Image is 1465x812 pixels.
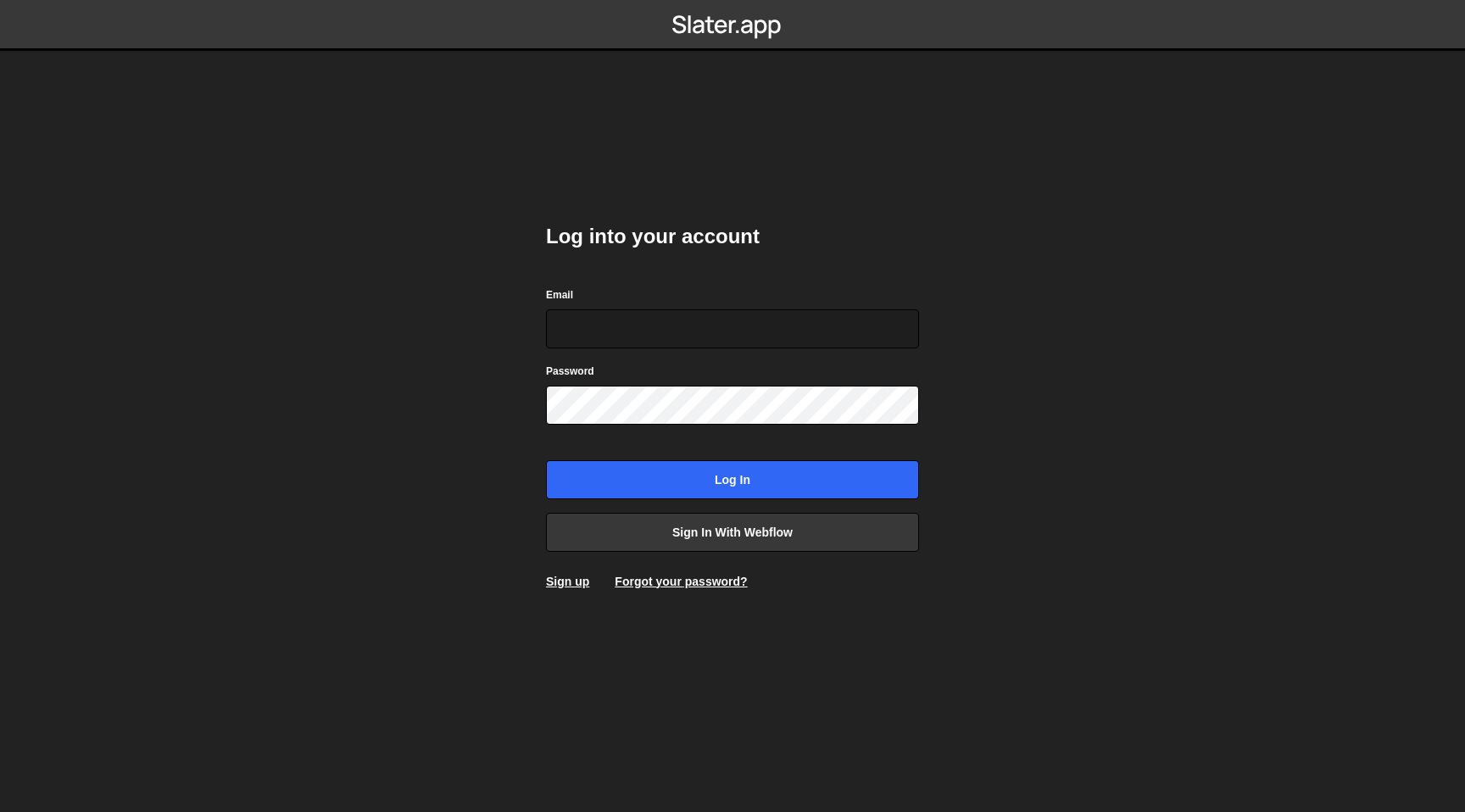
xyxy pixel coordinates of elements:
[546,286,573,303] label: Email
[546,513,919,552] a: Sign in with Webflow
[615,575,747,588] a: Forgot your password?
[546,575,589,588] a: Sign up
[546,363,594,380] label: Password
[546,223,919,250] h2: Log into your account
[546,460,919,499] input: Log in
